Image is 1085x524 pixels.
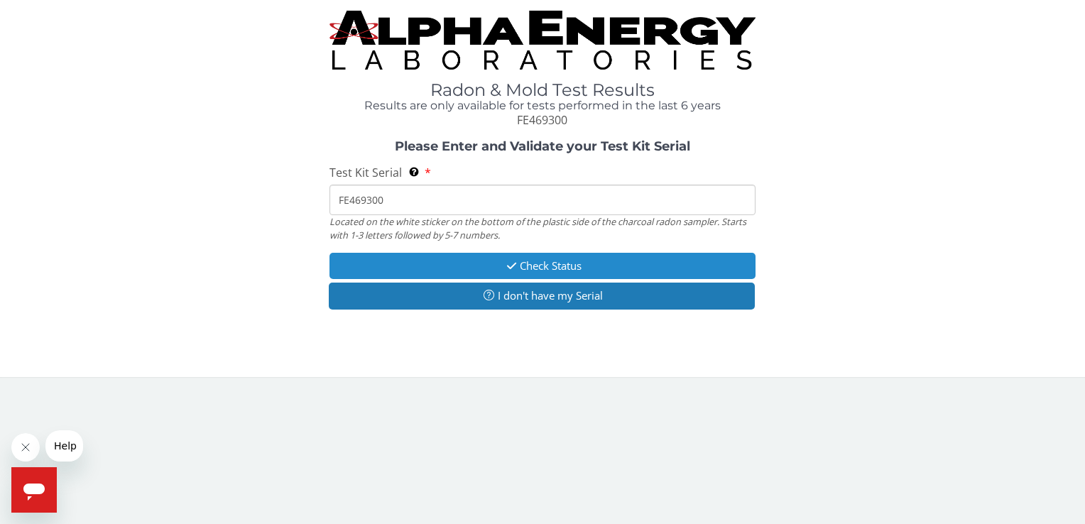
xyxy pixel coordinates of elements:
[329,81,755,99] h1: Radon & Mold Test Results
[329,253,755,279] button: Check Status
[11,467,57,513] iframe: Button to launch messaging window
[395,138,690,154] strong: Please Enter and Validate your Test Kit Serial
[517,112,567,128] span: FE469300
[45,430,83,462] iframe: Message from company
[329,11,755,70] img: TightCrop.jpg
[329,215,755,241] div: Located on the white sticker on the bottom of the plastic side of the charcoal radon sampler. Sta...
[329,283,754,309] button: I don't have my Serial
[329,165,402,180] span: Test Kit Serial
[11,433,40,462] iframe: Close message
[329,99,755,112] h4: Results are only available for tests performed in the last 6 years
